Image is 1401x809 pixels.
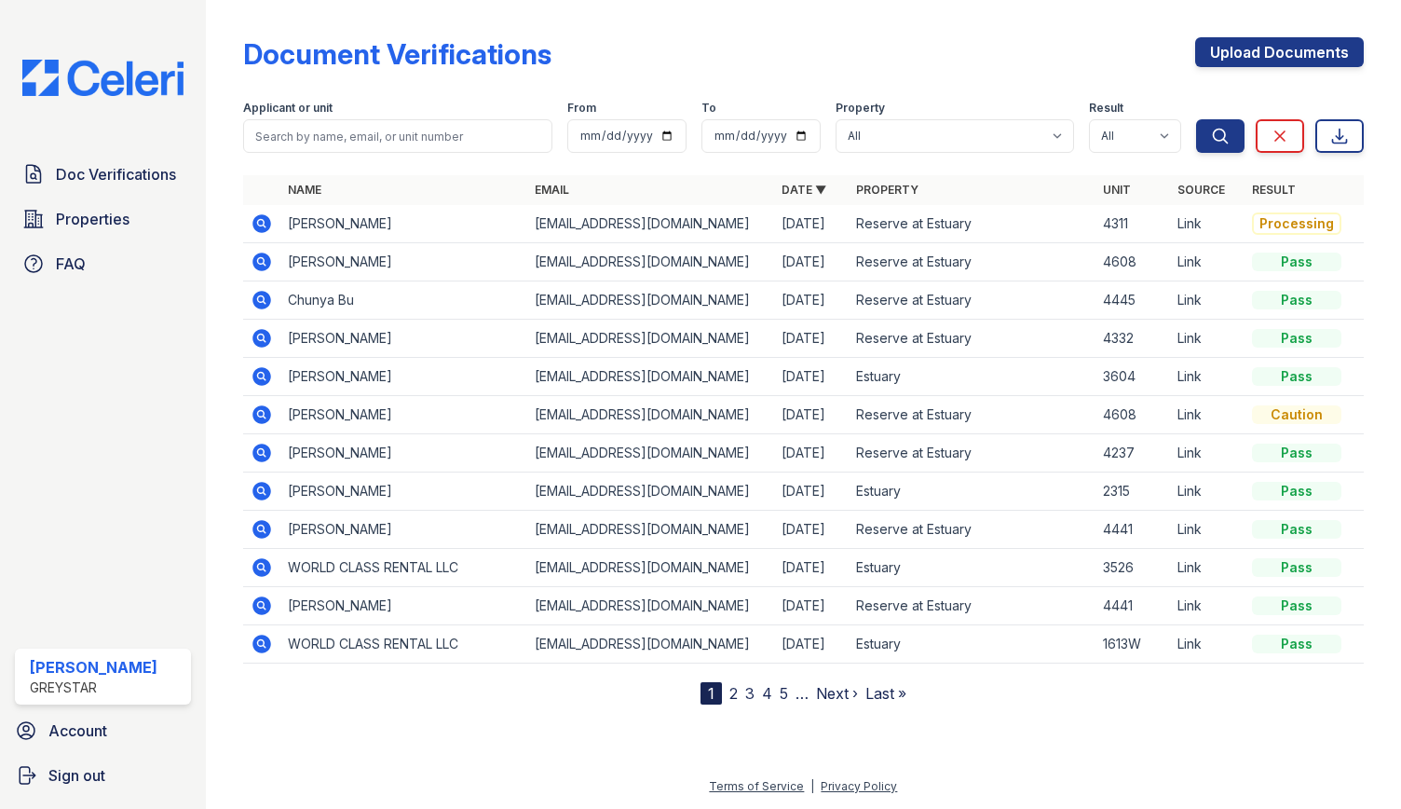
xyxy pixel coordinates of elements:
td: 4608 [1095,396,1170,434]
div: Processing [1252,213,1341,235]
div: 1 [700,682,722,705]
div: Pass [1252,291,1341,309]
a: 2 [729,684,738,703]
td: 2315 [1095,473,1170,511]
td: Reserve at Estuary [849,205,1095,243]
td: [PERSON_NAME] [280,358,527,396]
td: Reserve at Estuary [849,243,1095,281]
a: 3 [745,684,755,703]
a: 5 [780,684,788,703]
td: [EMAIL_ADDRESS][DOMAIN_NAME] [527,320,774,358]
td: Link [1170,511,1245,549]
td: [PERSON_NAME] [280,396,527,434]
div: Caution [1252,405,1341,424]
div: Greystar [30,679,157,697]
td: [DATE] [774,205,849,243]
td: Link [1170,205,1245,243]
a: Terms of Service [709,779,804,793]
a: Unit [1103,183,1131,197]
td: Link [1170,434,1245,473]
td: Reserve at Estuary [849,511,1095,549]
span: Properties [56,208,129,230]
td: 4608 [1095,243,1170,281]
a: Privacy Policy [821,779,897,793]
td: Link [1170,243,1245,281]
td: [PERSON_NAME] [280,320,527,358]
a: Name [288,183,321,197]
td: [EMAIL_ADDRESS][DOMAIN_NAME] [527,205,774,243]
td: [DATE] [774,587,849,625]
td: [DATE] [774,396,849,434]
td: [DATE] [774,434,849,473]
td: [EMAIL_ADDRESS][DOMAIN_NAME] [527,434,774,473]
a: 4 [762,684,772,703]
label: Property [836,101,885,116]
td: Link [1170,549,1245,587]
div: Pass [1252,558,1341,577]
td: Estuary [849,549,1095,587]
td: Reserve at Estuary [849,587,1095,625]
div: | [810,779,814,793]
td: 1613W [1095,625,1170,664]
td: [DATE] [774,358,849,396]
td: Reserve at Estuary [849,434,1095,473]
label: Result [1089,101,1123,116]
div: Pass [1252,596,1341,615]
td: Chunya Bu [280,281,527,320]
label: To [701,101,716,116]
td: [DATE] [774,243,849,281]
td: WORLD CLASS RENTAL LLC [280,625,527,664]
td: 4311 [1095,205,1170,243]
td: [PERSON_NAME] [280,243,527,281]
a: Result [1252,183,1296,197]
div: Pass [1252,329,1341,348]
div: [PERSON_NAME] [30,656,157,679]
td: [EMAIL_ADDRESS][DOMAIN_NAME] [527,473,774,511]
img: CE_Logo_Blue-a8612792a0a2168367f1c8372b55b34899dd931a85d93a1a3d3e32e68fde9ad4.png [7,60,198,96]
a: Date ▼ [782,183,826,197]
td: [PERSON_NAME] [280,587,527,625]
span: … [796,682,809,705]
a: Email [535,183,569,197]
span: Sign out [48,764,105,787]
td: Link [1170,587,1245,625]
div: Document Verifications [243,37,551,71]
td: Estuary [849,625,1095,664]
a: Last » [865,684,906,703]
td: 4332 [1095,320,1170,358]
input: Search by name, email, or unit number [243,119,552,153]
span: Account [48,720,107,742]
span: FAQ [56,253,86,275]
a: Properties [15,200,191,238]
td: Estuary [849,473,1095,511]
td: Link [1170,281,1245,320]
td: [EMAIL_ADDRESS][DOMAIN_NAME] [527,587,774,625]
td: [DATE] [774,549,849,587]
td: WORLD CLASS RENTAL LLC [280,549,527,587]
label: From [567,101,596,116]
div: Pass [1252,444,1341,462]
a: Property [856,183,918,197]
td: [EMAIL_ADDRESS][DOMAIN_NAME] [527,511,774,549]
a: Source [1177,183,1225,197]
td: [EMAIL_ADDRESS][DOMAIN_NAME] [527,625,774,664]
td: [DATE] [774,320,849,358]
td: Link [1170,320,1245,358]
td: [PERSON_NAME] [280,473,527,511]
td: Link [1170,396,1245,434]
td: [PERSON_NAME] [280,205,527,243]
td: 3526 [1095,549,1170,587]
label: Applicant or unit [243,101,333,116]
td: [EMAIL_ADDRESS][DOMAIN_NAME] [527,549,774,587]
td: Estuary [849,358,1095,396]
div: Pass [1252,482,1341,500]
a: Sign out [7,757,198,794]
td: [EMAIL_ADDRESS][DOMAIN_NAME] [527,243,774,281]
td: [DATE] [774,511,849,549]
a: Account [7,712,198,749]
td: 3604 [1095,358,1170,396]
td: [DATE] [774,473,849,511]
td: Reserve at Estuary [849,396,1095,434]
a: Upload Documents [1195,37,1364,67]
